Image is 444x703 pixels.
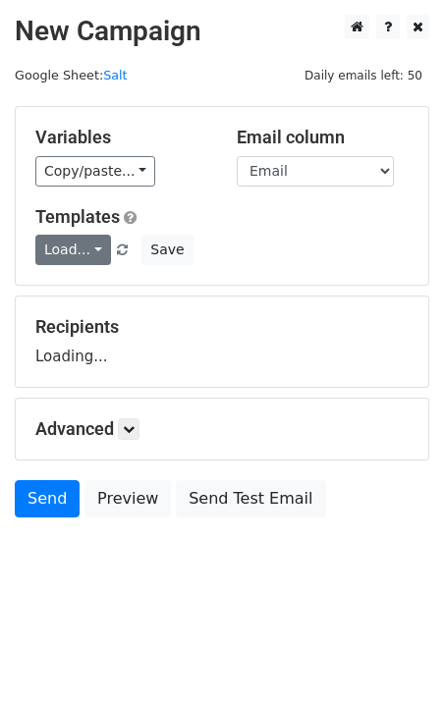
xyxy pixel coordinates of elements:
[35,418,409,440] h5: Advanced
[35,206,120,227] a: Templates
[237,127,409,148] h5: Email column
[176,480,325,517] a: Send Test Email
[35,235,111,265] a: Load...
[15,68,128,82] small: Google Sheet:
[35,156,155,187] a: Copy/paste...
[298,68,429,82] a: Daily emails left: 50
[103,68,127,82] a: Salt
[15,15,429,48] h2: New Campaign
[84,480,171,517] a: Preview
[15,480,80,517] a: Send
[141,235,193,265] button: Save
[35,316,409,338] h5: Recipients
[35,127,207,148] h5: Variables
[35,316,409,367] div: Loading...
[298,65,429,86] span: Daily emails left: 50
